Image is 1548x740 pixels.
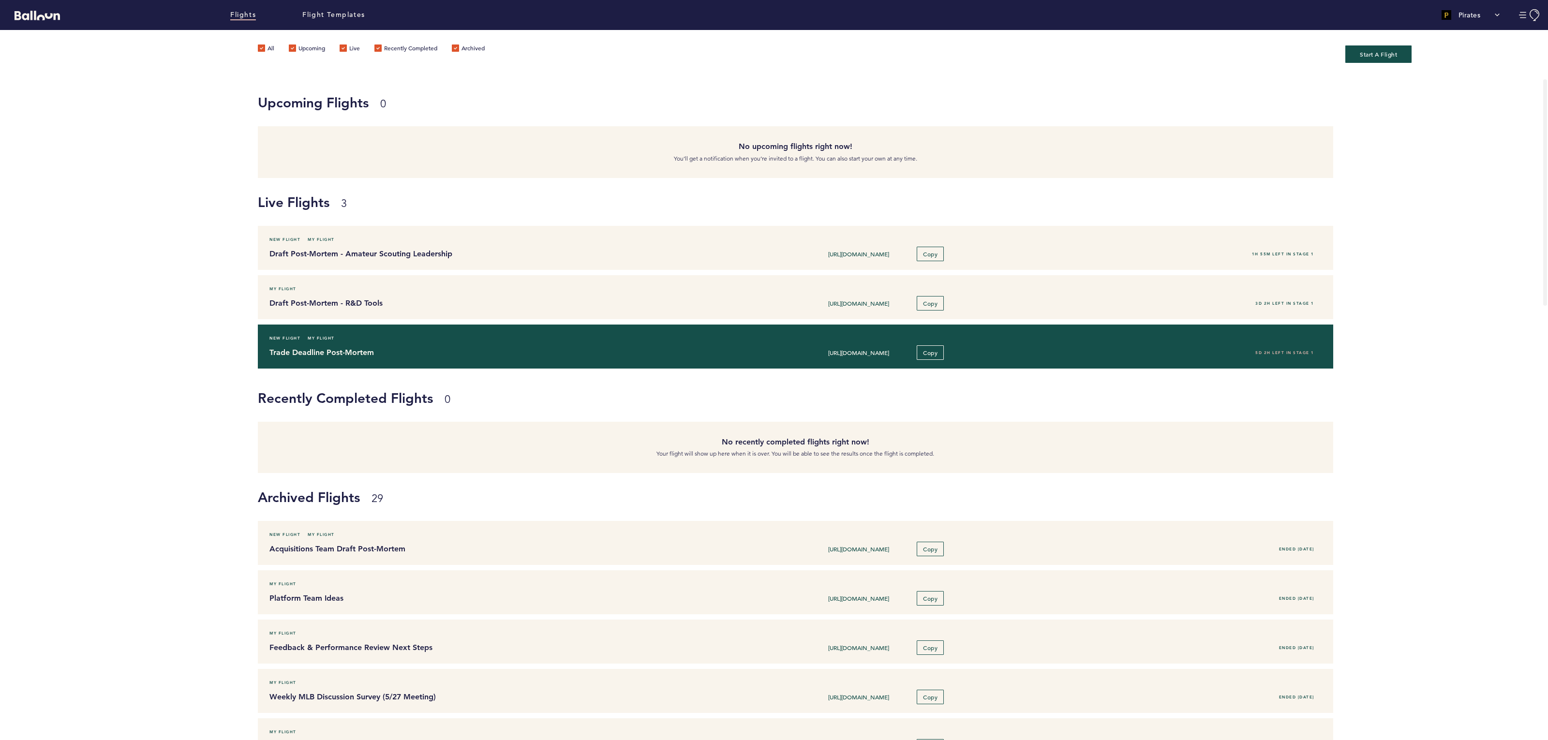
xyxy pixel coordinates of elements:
label: Archived [452,44,485,54]
a: Flight Templates [302,10,365,20]
svg: Balloon [15,11,60,20]
h4: No recently completed flights right now! [265,436,1325,448]
p: Your flight will show up here when it is over. You will be able to see the results once the fligh... [265,449,1325,459]
p: Pirates [1459,10,1481,20]
span: My Flight [269,284,297,294]
span: Ended [DATE] [1279,596,1314,601]
span: Copy [923,644,938,651]
label: Upcoming [289,44,325,54]
span: 3D 2H left in stage 1 [1255,301,1314,306]
span: Ended [DATE] [1279,547,1314,551]
label: Live [340,44,360,54]
h4: Draft Post-Mortem - Amateur Scouting Leadership [269,248,699,260]
h4: Feedback & Performance Review Next Steps [269,642,699,653]
span: Ended [DATE] [1279,645,1314,650]
button: Copy [917,640,944,655]
span: My Flight [308,530,335,539]
h1: Recently Completed Flights [258,388,1325,408]
button: Copy [917,247,944,261]
span: Copy [923,693,938,701]
small: 0 [380,97,386,110]
a: Flights [230,10,256,20]
small: 3 [341,197,347,210]
span: New Flight [269,235,300,244]
h4: Platform Team Ideas [269,592,699,604]
h1: Upcoming Flights [258,93,1325,112]
span: My Flight [269,727,297,737]
span: My Flight [269,678,297,687]
a: Balloon [7,10,60,20]
span: Copy [923,545,938,553]
button: Copy [917,296,944,311]
h1: Archived Flights [258,488,1541,507]
small: 29 [372,492,383,505]
span: Copy [923,349,938,356]
button: Copy [917,690,944,704]
span: My Flight [308,333,335,343]
span: My Flight [269,628,297,638]
h4: Acquisitions Team Draft Post-Mortem [269,543,699,555]
span: Copy [923,299,938,307]
small: 0 [445,393,450,406]
span: New Flight [269,530,300,539]
h4: Weekly MLB Discussion Survey (5/27 Meeting) [269,691,699,703]
p: You’ll get a notification when you’re invited to a flight. You can also start your own at any time. [265,154,1325,163]
span: Ended [DATE] [1279,695,1314,699]
span: Copy [923,250,938,258]
button: Copy [917,591,944,606]
span: 5D 2H left in stage 1 [1255,350,1314,355]
span: Copy [923,594,938,602]
button: Copy [917,542,944,556]
button: Pirates [1437,5,1505,25]
label: Recently Completed [374,44,437,54]
button: Copy [917,345,944,360]
h4: Trade Deadline Post-Mortem [269,347,699,358]
button: Start A Flight [1345,45,1412,63]
span: New Flight [269,333,300,343]
span: My Flight [269,579,297,589]
span: 1H 55M left in stage 1 [1252,252,1314,256]
h4: No upcoming flights right now! [265,141,1325,152]
label: All [258,44,274,54]
h1: Live Flights [258,192,1541,212]
h4: Draft Post-Mortem - R&D Tools [269,297,699,309]
button: Manage Account [1519,9,1541,21]
span: My Flight [308,235,335,244]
